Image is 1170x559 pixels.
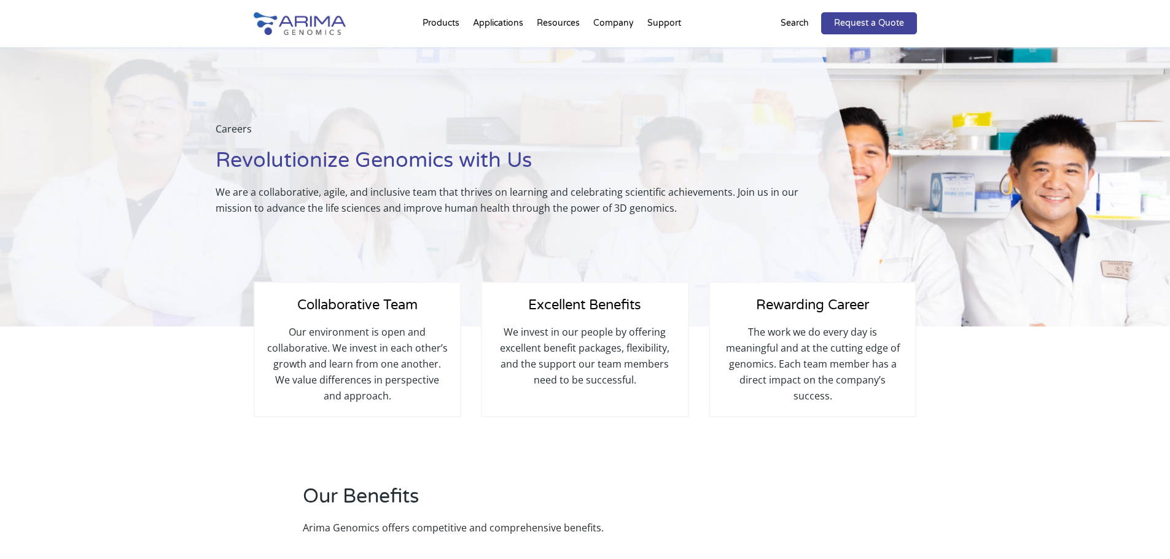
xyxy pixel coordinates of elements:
[216,147,831,184] h1: Revolutionize Genomics with Us
[756,297,869,313] span: Rewarding Career
[267,324,448,404] p: Our environment is open and collaborative. We invest in each other’s growth and learn from one an...
[821,12,917,34] a: Request a Quote
[254,12,346,35] img: Arima-Genomics-logo
[297,297,418,313] span: Collaborative Team
[781,15,809,31] p: Search
[303,483,742,520] h2: Our Benefits
[722,324,903,404] p: The work we do every day is meaningful and at the cutting edge of genomics. Each team member has ...
[216,121,831,147] p: Careers
[528,297,641,313] span: Excellent Benefits
[494,324,675,388] p: We invest in our people by offering excellent benefit packages, flexibility, and the support our ...
[216,184,831,216] p: We are a collaborative, agile, and inclusive team that thrives on learning and celebrating scient...
[303,520,742,536] p: Arima Genomics offers competitive and comprehensive benefits.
